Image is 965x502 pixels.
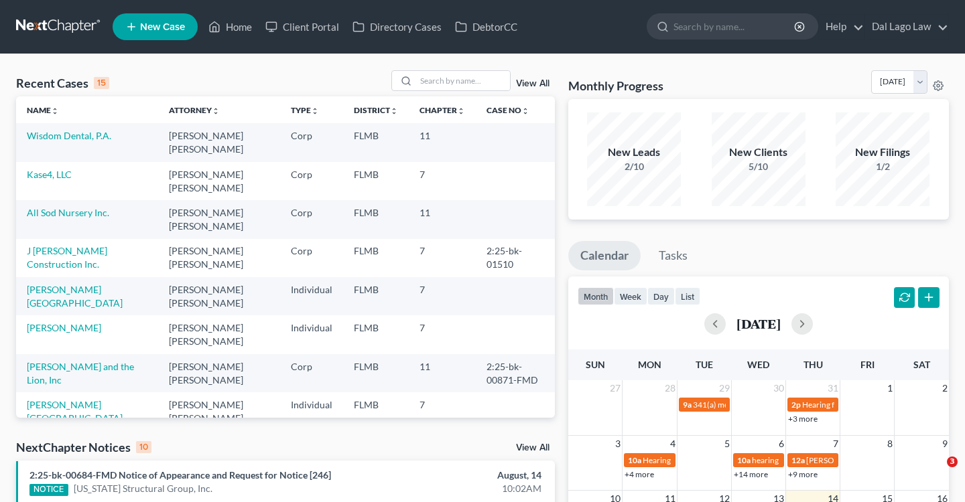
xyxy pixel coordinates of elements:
a: Chapterunfold_more [420,105,465,115]
span: Sat [913,359,930,370]
a: Case Nounfold_more [487,105,529,115]
a: Directory Cases [346,15,448,39]
span: 3 [947,456,958,467]
td: [PERSON_NAME] [PERSON_NAME] [158,200,279,238]
span: Fri [860,359,875,370]
td: FLMB [343,392,409,430]
a: View All [516,443,550,452]
td: FLMB [343,123,409,161]
a: Tasks [647,241,700,270]
span: 6 [777,436,785,452]
i: unfold_more [311,107,319,115]
div: New Leads [587,145,681,160]
span: 10a [737,455,751,465]
span: Tue [696,359,713,370]
span: hearing for [752,455,791,465]
a: Wisdom Dental, P.A. [27,130,111,141]
td: [PERSON_NAME] [PERSON_NAME] [158,239,279,277]
td: [PERSON_NAME] [PERSON_NAME] [158,162,279,200]
a: [PERSON_NAME][GEOGRAPHIC_DATA] [27,399,123,424]
td: [PERSON_NAME] [PERSON_NAME] [158,354,279,392]
a: +3 more [788,414,818,424]
button: month [578,287,614,305]
button: day [647,287,675,305]
span: 10a [628,455,641,465]
div: 10:02AM [379,482,541,495]
div: 10 [136,441,151,453]
a: Calendar [568,241,641,270]
td: [PERSON_NAME] [PERSON_NAME] [158,277,279,315]
td: FLMB [343,200,409,238]
div: 1/2 [836,160,929,173]
i: unfold_more [457,107,465,115]
td: 11 [409,200,476,238]
a: Client Portal [259,15,346,39]
td: FLMB [343,315,409,353]
td: [PERSON_NAME] [PERSON_NAME] [158,123,279,161]
span: 12a [791,455,805,465]
div: Recent Cases [16,75,109,91]
a: Kase4, LLC [27,169,72,180]
span: Hearing for [802,400,842,410]
i: unfold_more [212,107,220,115]
span: 27 [608,380,622,396]
td: FLMB [343,239,409,277]
div: New Clients [712,145,806,160]
span: Mon [638,359,661,370]
td: 7 [409,239,476,277]
div: New Filings [836,145,929,160]
i: unfold_more [390,107,398,115]
td: Corp [280,239,343,277]
td: FLMB [343,162,409,200]
span: New Case [140,22,185,32]
a: Home [202,15,259,39]
a: Help [819,15,864,39]
span: Sun [586,359,605,370]
a: +14 more [734,469,768,479]
td: FLMB [343,354,409,392]
span: 4 [669,436,677,452]
td: 7 [409,315,476,353]
i: unfold_more [51,107,59,115]
span: Hearing for [643,455,683,465]
input: Search by name... [416,71,510,90]
a: [US_STATE] Structural Group, Inc. [74,482,212,495]
td: 7 [409,277,476,315]
td: 7 [409,162,476,200]
button: list [675,287,700,305]
span: Wed [747,359,769,370]
a: Dal Lago Law [865,15,948,39]
a: [PERSON_NAME] [27,322,101,333]
a: Nameunfold_more [27,105,59,115]
a: J [PERSON_NAME] Construction Inc. [27,245,107,270]
a: Typeunfold_more [291,105,319,115]
span: 30 [772,380,785,396]
a: Districtunfold_more [354,105,398,115]
span: 341(a) meeting for [693,400,758,410]
h2: [DATE] [736,317,781,331]
td: Corp [280,162,343,200]
span: 9 [941,436,949,452]
button: week [614,287,647,305]
td: Corp [280,200,343,238]
span: 9a [683,400,692,410]
div: August, 14 [379,469,541,482]
a: [PERSON_NAME] and the Lion, Inc [27,361,134,386]
a: 2:25-bk-00684-FMD Notice of Appearance and Request for Notice [246] [29,469,331,481]
td: Corp [280,123,343,161]
a: +9 more [788,469,818,479]
div: 15 [94,77,109,89]
input: Search by name... [673,14,796,39]
i: unfold_more [521,107,529,115]
span: 8 [886,436,894,452]
h3: Monthly Progress [568,78,663,94]
div: NOTICE [29,484,68,496]
a: View All [516,79,550,88]
td: [PERSON_NAME] [PERSON_NAME] [158,315,279,353]
a: +4 more [625,469,654,479]
td: 11 [409,123,476,161]
td: Individual [280,277,343,315]
span: 28 [663,380,677,396]
iframe: Intercom live chat [919,456,952,489]
div: NextChapter Notices [16,439,151,455]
